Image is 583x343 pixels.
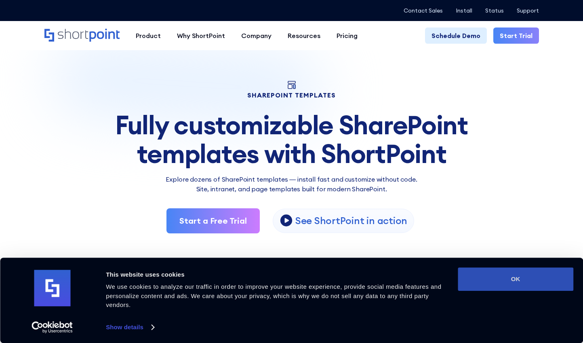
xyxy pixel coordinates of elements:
div: Product [136,31,161,40]
div: This website uses cookies [106,270,448,279]
a: Show details [106,321,154,333]
a: Start a Free Trial [166,208,260,233]
a: Usercentrics Cookiebot - opens in a new window [17,321,88,333]
a: Resources [280,28,328,44]
a: Why ShortPoint [169,28,233,44]
p: See ShortPoint in action [295,214,407,227]
span: We use cookies to analyze our traffic in order to improve your website experience, provide social... [106,283,441,308]
a: Schedule Demo [425,28,487,44]
iframe: Chat Widget [438,249,583,343]
div: Pricing [337,31,358,40]
div: Company [241,31,272,40]
a: Install [456,7,472,14]
a: Pricing [328,28,366,44]
button: OK [458,267,573,291]
div: Fully customizable SharePoint templates with ShortPoint [44,111,539,168]
a: Start Trial [493,28,539,44]
img: logo [34,270,70,307]
a: open lightbox [273,209,414,233]
a: Home [44,29,120,42]
p: Explore dozens of SharePoint templates — install fast and customize without code. Site, intranet,... [44,174,539,194]
a: Contact Sales [404,7,443,14]
a: Status [485,7,504,14]
div: Why ShortPoint [177,31,225,40]
a: Product [128,28,169,44]
h1: SHAREPOINT TEMPLATES [44,92,539,98]
div: Resources [288,31,320,40]
a: Support [517,7,539,14]
a: Company [233,28,280,44]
